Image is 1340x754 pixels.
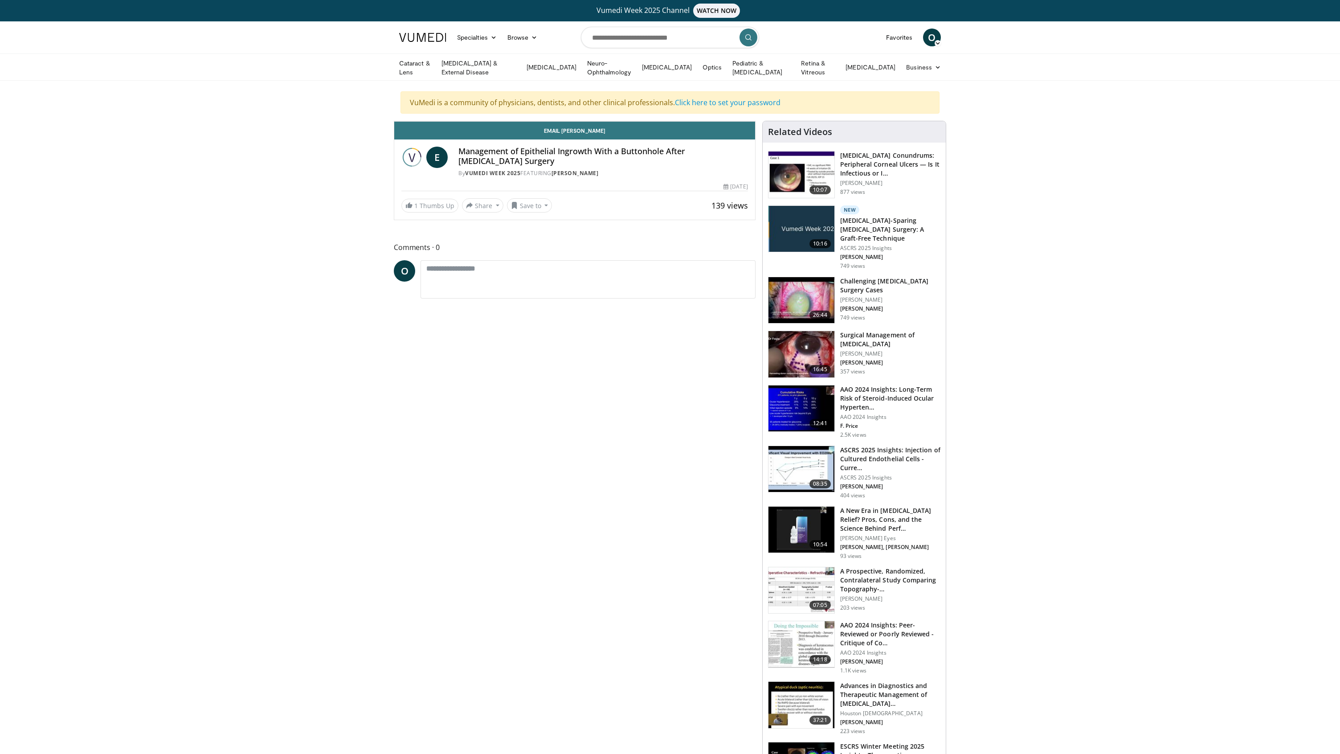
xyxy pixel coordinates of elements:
span: 08:35 [809,479,831,488]
span: 139 views [711,200,748,211]
p: 877 views [840,188,865,196]
button: Share [462,198,503,213]
h3: A Prospective, Randomized, Contralateral Study Comparing Topography-… [840,567,940,594]
button: Save to [507,198,552,213]
a: Neuro-Ophthalmology [582,59,637,77]
p: AAO 2024 Insights [840,649,940,656]
a: Specialties [452,29,502,46]
span: WATCH NOW [693,4,740,18]
a: O [394,260,415,282]
a: 14:18 AAO 2024 Insights: Peer-Reviewed or Poorly Reviewed - Critique of Co… AAO 2024 Insights [PE... [768,621,940,674]
img: 05a6f048-9eed-46a7-93e1-844e43fc910c.150x105_q85_crop-smart_upscale.jpg [768,277,834,324]
a: Vumedi Week 2025 [465,169,520,177]
p: New [840,205,860,214]
p: [PERSON_NAME] [840,254,940,261]
p: 1.1K views [840,667,866,674]
p: F. Price [840,422,940,430]
a: Cataract & Lens [394,59,436,77]
span: 12:41 [809,419,831,428]
p: [PERSON_NAME] [840,350,940,357]
a: 10:07 [MEDICAL_DATA] Conundrums: Peripheral Corneal Ulcers — Is It Infectious or I… [PERSON_NAME]... [768,151,940,198]
span: 1 [414,201,418,210]
p: [PERSON_NAME] [840,296,940,303]
a: Email [PERSON_NAME] [394,122,755,139]
p: 749 views [840,262,865,270]
video-js: Video Player [394,121,755,122]
span: 10:16 [809,239,831,248]
img: 6d52f384-0ebd-4d88-9c91-03f002d9199b.150x105_q85_crop-smart_upscale.jpg [768,446,834,492]
p: 203 views [840,604,865,611]
p: [PERSON_NAME] [840,595,940,602]
a: 12:41 AAO 2024 Insights: Long-Term Risk of Steroid-Induced Ocular Hyperten… AAO 2024 Insights F. ... [768,385,940,438]
a: Pediatric & [MEDICAL_DATA] [727,59,796,77]
span: 10:54 [809,540,831,549]
img: e2db3364-8554-489a-9e60-297bee4c90d2.jpg.150x105_q85_crop-smart_upscale.jpg [768,206,834,252]
p: AAO 2024 Insights [840,414,940,421]
a: 10:16 New [MEDICAL_DATA]-Sparing [MEDICAL_DATA] Surgery: A Graft-Free Technique ASCRS 2025 Insigh... [768,205,940,270]
span: 37:21 [809,716,831,725]
h3: Challenging [MEDICAL_DATA] Surgery Cases [840,277,940,295]
a: Click here to set your password [675,98,780,107]
img: 76b97dfa-3baf-4dcd-a24d-0a07666b146b.150x105_q85_crop-smart_upscale.jpg [768,621,834,668]
h3: [MEDICAL_DATA] Conundrums: Peripheral Corneal Ulcers — Is It Infectious or I… [840,151,940,178]
a: [MEDICAL_DATA] & External Disease [436,59,521,77]
h4: Management of Epithelial Ingrowth With a Buttonhole After [MEDICAL_DATA] Surgery [458,147,748,166]
span: Comments 0 [394,242,756,253]
a: 07:05 A Prospective, Randomized, Contralateral Study Comparing Topography-… [PERSON_NAME] 203 views [768,567,940,614]
h3: ASCRS 2025 Insights: Injection of Cultured Endothelial Cells - Curre… [840,446,940,472]
h3: Surgical Management of [MEDICAL_DATA] [840,331,940,348]
span: 26:44 [809,311,831,320]
a: Vumedi Week 2025 ChannelWATCH NOW [400,4,940,18]
a: 26:44 Challenging [MEDICAL_DATA] Surgery Cases [PERSON_NAME] [PERSON_NAME] 749 views [768,277,940,324]
p: ASCRS 2025 Insights [840,245,940,252]
img: e4b9816d-9682-48e7-8da1-5e599230dce9.150x105_q85_crop-smart_upscale.jpg [768,507,834,553]
a: E [426,147,448,168]
a: Favorites [881,29,918,46]
div: By FEATURING [458,169,748,177]
p: [PERSON_NAME] [840,483,940,490]
a: 16:45 Surgical Management of [MEDICAL_DATA] [PERSON_NAME] [PERSON_NAME] 357 views [768,331,940,378]
a: O [923,29,941,46]
a: [MEDICAL_DATA] [521,58,582,76]
a: [PERSON_NAME] [552,169,599,177]
img: VuMedi Logo [399,33,446,42]
h3: AAO 2024 Insights: Peer-Reviewed or Poorly Reviewed - Critique of Co… [840,621,940,647]
div: [DATE] [723,183,748,191]
p: 93 views [840,553,862,560]
p: 404 views [840,492,865,499]
a: 08:35 ASCRS 2025 Insights: Injection of Cultured Endothelial Cells - Curre… ASCRS 2025 Insights [... [768,446,940,499]
p: [PERSON_NAME] [840,305,940,312]
a: 37:21 Advances in Diagnostics and Therapeutic Management of [MEDICAL_DATA]… Houston [DEMOGRAPHIC_... [768,681,940,735]
p: [PERSON_NAME] Eyes [840,535,940,542]
span: 16:45 [809,365,831,374]
a: 10:54 A New Era in [MEDICAL_DATA] Relief? Pros, Cons, and the Science Behind Perf… [PERSON_NAME] ... [768,506,940,560]
h3: [MEDICAL_DATA]-Sparing [MEDICAL_DATA] Surgery: A Graft-Free Technique [840,216,940,243]
p: [PERSON_NAME] [840,359,940,366]
p: [PERSON_NAME] [840,180,940,187]
a: Browse [502,29,543,46]
p: 357 views [840,368,865,375]
a: Retina & Vitreous [796,59,840,77]
img: 0d7108b0-970a-43f0-8342-81638b5252e5.150x105_q85_crop-smart_upscale.jpg [768,682,834,728]
a: [MEDICAL_DATA] [637,58,697,76]
span: 10:07 [809,185,831,194]
p: 749 views [840,314,865,321]
a: 1 Thumbs Up [401,199,458,213]
img: 5ede7c1e-2637-46cb-a546-16fd546e0e1e.150x105_q85_crop-smart_upscale.jpg [768,152,834,198]
p: [PERSON_NAME], [PERSON_NAME] [840,544,940,551]
p: Houston [DEMOGRAPHIC_DATA] [840,710,940,717]
img: 7ad6df95-921c-4480-b7a7-3fb615fa6966.150x105_q85_crop-smart_upscale.jpg [768,567,834,614]
h3: Advances in Diagnostics and Therapeutic Management of [MEDICAL_DATA]… [840,681,940,708]
img: 7b07ef4f-7000-4ba4-89ad-39d958bbfcae.150x105_q85_crop-smart_upscale.jpg [768,331,834,377]
div: VuMedi is a community of physicians, dentists, and other clinical professionals. [400,91,940,114]
input: Search topics, interventions [581,27,759,48]
img: d1bebadf-5ef8-4c82-bd02-47cdd9740fa5.150x105_q85_crop-smart_upscale.jpg [768,385,834,432]
a: [MEDICAL_DATA] [840,58,901,76]
h3: A New Era in [MEDICAL_DATA] Relief? Pros, Cons, and the Science Behind Perf… [840,506,940,533]
p: ASCRS 2025 Insights [840,474,940,481]
p: [PERSON_NAME] [840,658,940,665]
p: [PERSON_NAME] [840,719,940,726]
